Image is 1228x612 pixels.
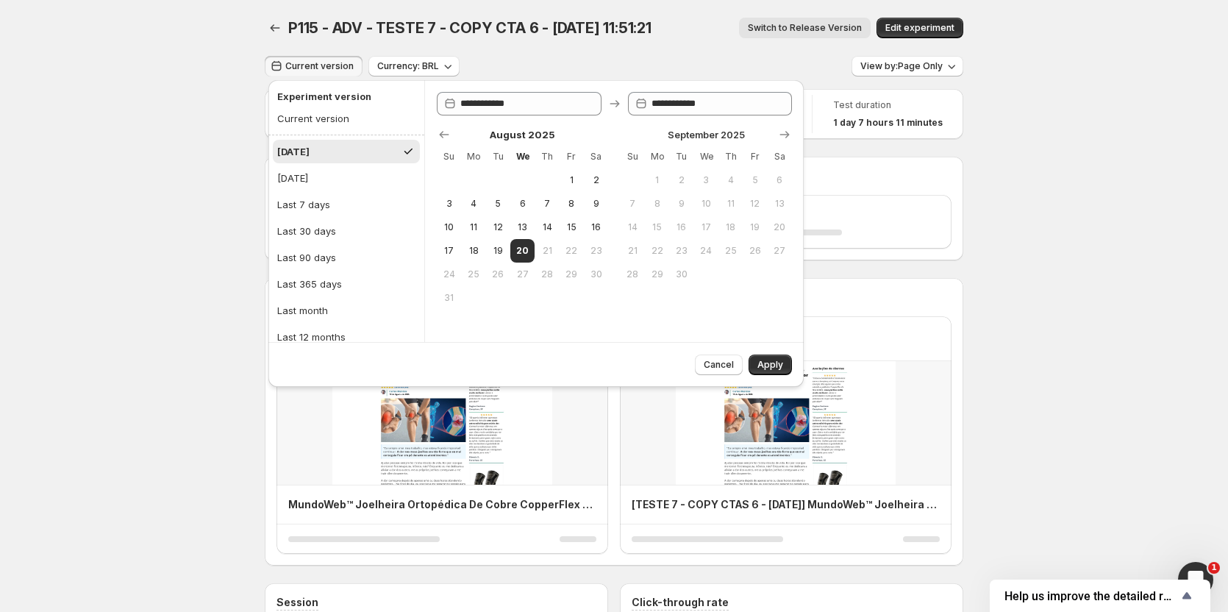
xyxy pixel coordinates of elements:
[651,151,663,163] span: Mo
[437,263,461,286] button: Sunday August 24 2025
[492,151,504,163] span: Tu
[718,168,743,192] button: Thursday September 4 2025
[675,245,688,257] span: 23
[535,145,559,168] th: Thursday
[443,198,455,210] span: 3
[768,192,792,216] button: Saturday September 13 2025
[288,19,652,37] span: P115 - ADV - TESTE 7 - COPY CTA 6 - [DATE] 11:51:21
[535,263,559,286] button: Thursday August 28 2025
[651,198,663,210] span: 8
[516,245,529,257] span: 20
[560,263,584,286] button: Friday August 29 2025
[748,22,862,34] span: Switch to Release Version
[718,216,743,239] button: Thursday September 18 2025
[437,286,461,310] button: Sunday August 31 2025
[724,198,737,210] span: 11
[540,151,553,163] span: Th
[768,145,792,168] th: Saturday
[590,245,602,257] span: 23
[437,239,461,263] button: Sunday August 17 2025
[276,361,608,485] img: -pages-joelheira-copperflex-a3_thumbnail.jpg
[584,145,608,168] th: Saturday
[621,263,645,286] button: Sunday September 28 2025
[768,216,792,239] button: Saturday September 20 2025
[852,56,963,76] button: View by:Page Only
[467,151,479,163] span: Mo
[774,124,795,145] button: Show next month, October 2025
[724,174,737,186] span: 4
[590,198,602,210] span: 9
[565,151,578,163] span: Fr
[277,303,328,318] div: Last month
[560,192,584,216] button: Friday August 8 2025
[516,268,529,280] span: 27
[669,168,693,192] button: Tuesday September 2 2025
[675,221,688,233] span: 16
[743,192,767,216] button: Friday September 12 2025
[273,219,420,243] button: Last 30 days
[774,198,786,210] span: 13
[718,192,743,216] button: Thursday September 11 2025
[276,595,318,610] h3: Session
[627,268,639,280] span: 28
[700,198,713,210] span: 10
[273,246,420,269] button: Last 90 days
[467,268,479,280] span: 25
[492,245,504,257] span: 19
[833,98,943,130] a: Test duration1 day 7 hours 11 minutes
[467,221,479,233] span: 11
[621,145,645,168] th: Sunday
[694,192,718,216] button: Wednesday September 10 2025
[467,245,479,257] span: 18
[584,192,608,216] button: Saturday August 9 2025
[704,359,734,371] span: Cancel
[1004,589,1178,603] span: Help us improve the detailed report for A/B campaigns
[516,198,529,210] span: 6
[669,145,693,168] th: Tuesday
[695,355,743,375] button: Cancel
[620,361,952,485] img: -pages-teste-7-copy-ctas-6-19-08-25-mundoweb-joelheira-ortopedica-de-cobre-copperflex-a3_thumbnai...
[669,192,693,216] button: Tuesday September 9 2025
[590,268,602,280] span: 30
[565,198,578,210] span: 8
[669,263,693,286] button: Tuesday September 30 2025
[277,111,349,126] div: Current version
[535,192,559,216] button: Thursday August 7 2025
[434,124,454,145] button: Show previous month, July 2025
[492,268,504,280] span: 26
[833,117,943,129] span: 1 day 7 hours 11 minutes
[265,56,363,76] button: Current version
[461,239,485,263] button: Monday August 18 2025
[510,216,535,239] button: Wednesday August 13 2025
[743,239,767,263] button: Friday September 26 2025
[265,18,285,38] button: Back
[1004,587,1196,605] button: Show survey - Help us improve the detailed report for A/B campaigns
[288,497,596,512] h4: MundoWeb™ Joelheira Ortopédica De Cobre CopperFlex - A3
[749,198,761,210] span: 12
[675,174,688,186] span: 2
[437,145,461,168] th: Sunday
[486,145,510,168] th: Tuesday
[675,151,688,163] span: Tu
[486,263,510,286] button: Tuesday August 26 2025
[739,18,871,38] button: Switch to Release Version
[277,89,410,104] h2: Experiment version
[1178,562,1213,597] iframe: Intercom live chat
[461,145,485,168] th: Monday
[510,145,535,168] th: Wednesday
[621,192,645,216] button: Sunday September 7 2025
[885,22,954,34] span: Edit experiment
[669,216,693,239] button: Tuesday September 16 2025
[540,221,553,233] span: 14
[535,239,559,263] button: Thursday August 21 2025
[467,198,479,210] span: 4
[749,174,761,186] span: 5
[584,168,608,192] button: Saturday August 2 2025
[565,245,578,257] span: 22
[492,221,504,233] span: 12
[565,221,578,233] span: 15
[486,192,510,216] button: Tuesday August 5 2025
[718,145,743,168] th: Thursday
[443,151,455,163] span: Su
[273,272,420,296] button: Last 365 days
